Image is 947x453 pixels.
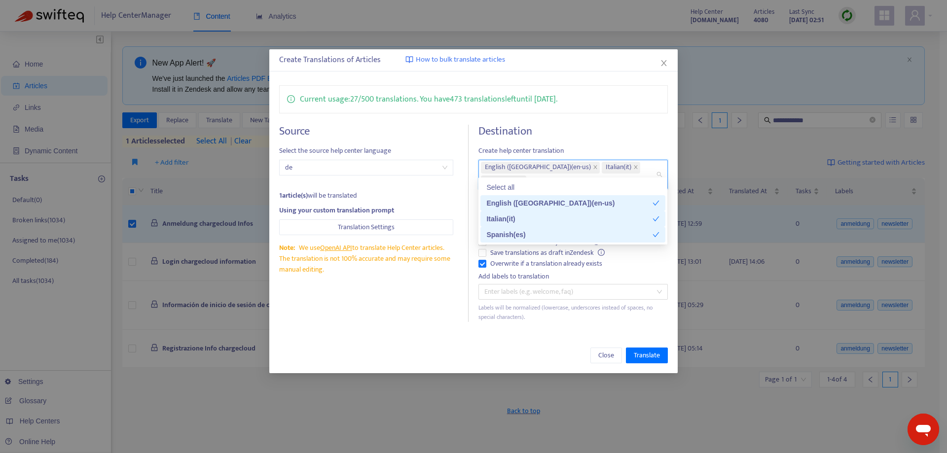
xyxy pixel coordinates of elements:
[416,54,505,66] span: How to bulk translate articles
[593,165,598,171] span: close
[478,125,667,138] h4: Destination
[653,200,659,207] span: check
[279,243,453,275] div: We use to translate Help Center articles. The translation is not 100% accurate and may require so...
[598,249,605,256] span: info-circle
[320,242,352,253] a: OpenAI API
[478,303,667,322] div: Labels will be normalized (lowercase, underscores instead of spaces, no special characters).
[279,190,308,201] strong: 1 article(s)
[598,350,614,361] span: Close
[486,258,606,269] span: Overwrite if a translation already exists
[606,162,631,174] span: Italian ( it )
[285,160,447,175] span: de
[279,190,453,201] div: will be translated
[660,59,668,67] span: close
[485,162,591,174] span: English ([GEOGRAPHIC_DATA]) ( en-us )
[300,93,557,105] p: Current usage: 27 / 500 translations . You have 473 translations left until [DATE] .
[653,231,659,238] span: check
[405,56,413,64] img: image-link
[590,348,622,363] button: Close
[279,54,667,66] div: Create Translations of Articles
[485,175,517,187] span: Spanish ( es )
[486,182,659,193] div: Select all
[279,205,453,216] div: Using your custom translation prompt
[908,414,939,445] iframe: Schaltfläche zum Öffnen des Messaging-Fensters
[338,222,395,233] span: Translation Settings
[279,219,453,235] button: Translation Settings
[480,179,665,195] div: Select all
[279,145,453,156] span: Select the source help center language
[478,145,667,156] span: Create help center translation
[626,348,668,363] button: Translate
[658,58,669,69] button: Close
[634,350,660,361] span: Translate
[486,213,653,224] div: Italian ( it )
[486,198,653,209] div: English ([GEOGRAPHIC_DATA]) ( en-us )
[287,93,295,103] span: info-circle
[486,229,653,240] div: Spanish ( es )
[478,271,667,282] div: Add labels to translation
[653,215,659,222] span: check
[279,125,453,138] h4: Source
[405,54,505,66] a: How to bulk translate articles
[279,242,295,253] span: Note:
[486,247,609,258] span: Save translations as draft in Zendesk
[633,165,638,171] span: close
